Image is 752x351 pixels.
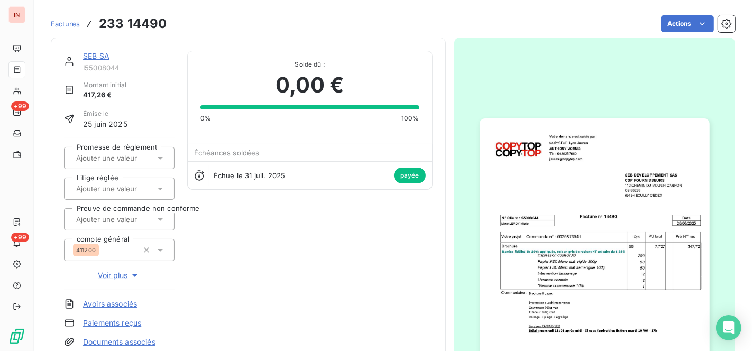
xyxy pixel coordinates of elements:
span: payée [394,168,426,183]
button: Actions [661,15,714,32]
span: 0,00 € [276,69,344,101]
a: SEB SA [83,51,109,60]
span: Émise le [83,109,127,118]
a: Avoirs associés [83,299,137,309]
a: Paiements reçus [83,318,141,328]
div: IN [8,6,25,23]
img: Logo LeanPay [8,328,25,345]
span: Solde dû : [200,60,419,69]
span: 411200 [76,247,96,253]
span: I55008044 [83,63,175,72]
a: Factures [51,19,80,29]
span: 417,26 € [83,90,126,100]
span: Échue le 31 juil. 2025 [214,171,285,180]
span: Factures [51,20,80,28]
span: +99 [11,101,29,111]
span: Échéances soldées [194,149,260,157]
span: 25 juin 2025 [83,118,127,130]
span: Montant initial [83,80,126,90]
input: Ajouter une valeur [75,184,181,193]
input: Ajouter une valeur [75,153,181,163]
a: Documents associés [83,337,155,347]
button: Voir plus [64,270,175,281]
span: 100% [401,114,419,123]
h3: 233 14490 [99,14,167,33]
span: +99 [11,233,29,242]
div: Open Intercom Messenger [716,315,741,340]
span: 0% [200,114,211,123]
span: Voir plus [98,270,140,281]
input: Ajouter une valeur [75,215,181,224]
